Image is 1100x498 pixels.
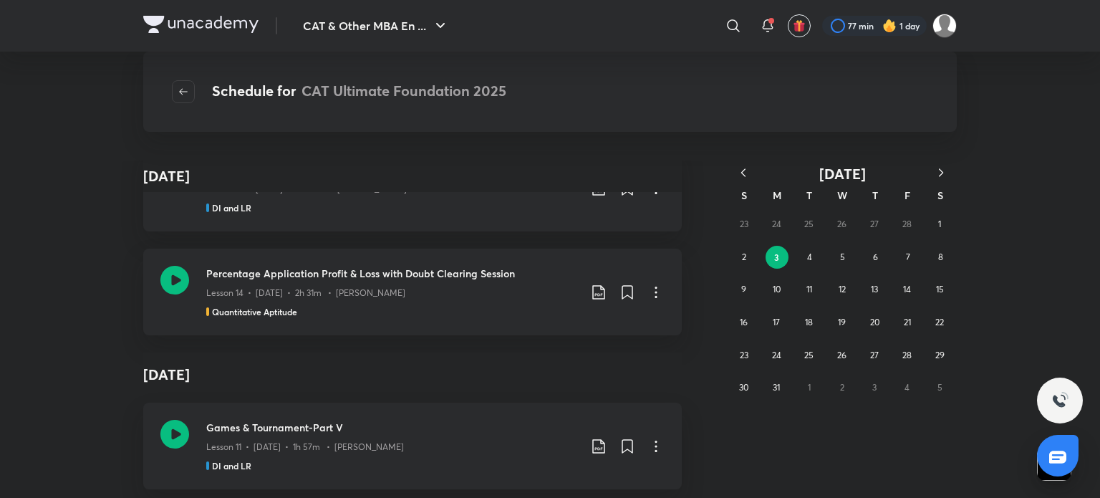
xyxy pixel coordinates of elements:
abbr: March 31, 2025 [773,382,780,393]
abbr: March 10, 2025 [773,284,781,295]
h4: Schedule for [212,80,506,103]
abbr: March 19, 2025 [838,317,846,327]
abbr: March 9, 2025 [741,284,746,295]
abbr: March 2, 2025 [742,252,746,262]
button: March 5, 2025 [831,246,854,269]
button: March 12, 2025 [831,278,854,301]
abbr: March 17, 2025 [773,317,780,327]
abbr: March 12, 2025 [839,284,846,295]
abbr: March 25, 2025 [804,350,814,360]
button: [DATE] [759,165,925,183]
button: March 31, 2025 [765,376,788,399]
abbr: Tuesday [806,188,812,202]
abbr: March 28, 2025 [902,350,912,360]
abbr: March 8, 2025 [938,252,943,262]
a: Company Logo [143,16,259,37]
abbr: March 14, 2025 [903,284,911,295]
button: March 11, 2025 [798,278,821,301]
h3: Percentage Application Profit & Loss with Doubt Clearing Session [206,266,579,281]
button: March 17, 2025 [765,311,788,334]
h4: [DATE] [143,166,190,187]
abbr: Thursday [872,188,878,202]
button: March 8, 2025 [929,246,952,269]
abbr: March 23, 2025 [740,350,748,360]
abbr: March 15, 2025 [936,284,944,295]
button: March 20, 2025 [863,311,886,334]
img: Company Logo [143,16,259,33]
button: March 10, 2025 [765,278,788,301]
img: Sounak Majumdar [932,14,957,38]
button: March 13, 2025 [863,278,886,301]
button: March 18, 2025 [798,311,821,334]
button: March 26, 2025 [831,344,854,367]
abbr: March 4, 2025 [807,252,812,262]
button: March 7, 2025 [897,246,920,269]
abbr: Monday [773,188,781,202]
abbr: March 26, 2025 [837,350,846,360]
abbr: March 11, 2025 [806,284,812,295]
abbr: March 3, 2025 [774,252,779,263]
abbr: Wednesday [837,188,847,202]
abbr: March 27, 2025 [870,350,879,360]
img: ttu [1051,392,1068,409]
h4: [DATE] [143,353,682,397]
abbr: March 20, 2025 [870,317,879,327]
button: March 22, 2025 [928,311,951,334]
abbr: March 24, 2025 [772,350,781,360]
img: avatar [793,19,806,32]
button: March 16, 2025 [733,311,756,334]
button: March 1, 2025 [928,213,951,236]
button: March 15, 2025 [928,278,951,301]
abbr: March 16, 2025 [740,317,748,327]
button: March 14, 2025 [896,278,919,301]
a: Games & Tournament-Part VLesson 11 • [DATE] • 1h 57m • [PERSON_NAME]DI and LR [143,403,682,489]
button: March 23, 2025 [733,344,756,367]
abbr: Friday [904,188,910,202]
button: March 30, 2025 [733,376,756,399]
abbr: March 21, 2025 [904,317,911,327]
h3: Games & Tournament-Part V [206,420,579,435]
button: CAT & Other MBA En ... [294,11,458,40]
button: March 28, 2025 [896,344,919,367]
button: March 9, 2025 [733,278,756,301]
p: Lesson 11 • [DATE] • 1h 57m • [PERSON_NAME] [206,441,404,454]
abbr: March 7, 2025 [906,252,910,262]
button: March 27, 2025 [863,344,886,367]
button: March 25, 2025 [798,344,821,367]
abbr: Saturday [937,188,943,202]
abbr: March 30, 2025 [739,382,748,393]
abbr: March 5, 2025 [840,252,845,262]
span: CAT Ultimate Foundation 2025 [301,81,506,100]
button: avatar [788,14,811,37]
abbr: March 1, 2025 [938,219,941,229]
abbr: March 29, 2025 [935,350,945,360]
p: Lesson 14 • [DATE] • 2h 31m • [PERSON_NAME] [206,287,405,300]
img: streak [882,19,897,33]
abbr: Sunday [741,188,747,202]
abbr: March 18, 2025 [805,317,813,327]
button: March 6, 2025 [864,246,887,269]
span: [DATE] [819,164,866,183]
abbr: March 22, 2025 [935,317,944,327]
button: March 2, 2025 [733,246,756,269]
button: March 21, 2025 [896,311,919,334]
h5: Quantitative Aptitude [212,305,297,318]
abbr: March 13, 2025 [871,284,878,295]
abbr: March 6, 2025 [873,252,878,262]
button: March 24, 2025 [765,344,788,367]
h5: DI and LR [212,201,251,214]
button: March 19, 2025 [831,311,854,334]
button: March 29, 2025 [928,344,951,367]
a: Percentage Application Profit & Loss with Doubt Clearing SessionLesson 14 • [DATE] • 2h 31m • [PE... [143,249,682,335]
button: March 3, 2025 [766,246,788,269]
button: March 4, 2025 [799,246,821,269]
h5: DI and LR [212,459,251,472]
